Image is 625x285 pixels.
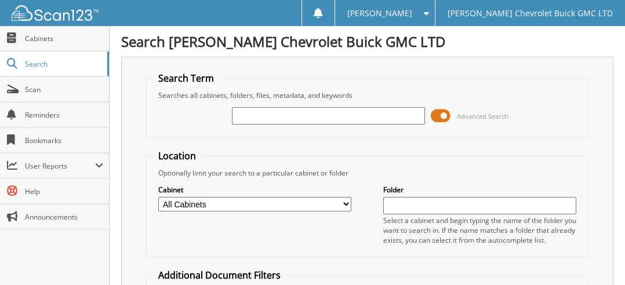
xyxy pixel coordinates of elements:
label: Folder [383,185,576,195]
span: Bookmarks [25,136,103,145]
span: [PERSON_NAME] [347,10,412,17]
span: Scan [25,85,103,94]
div: Optionally limit your search to a particular cabinet or folder [152,168,582,178]
span: Announcements [25,212,103,222]
span: Advanced Search [457,112,508,120]
label: Cabinet [158,185,351,195]
span: Reminders [25,110,103,120]
span: [PERSON_NAME] Chevrolet Buick GMC LTD [448,10,613,17]
div: Searches all cabinets, folders, files, metadata, and keywords [152,90,582,100]
h1: Search [PERSON_NAME] Chevrolet Buick GMC LTD [121,32,613,51]
legend: Location [152,149,202,162]
span: Cabinets [25,34,103,43]
span: User Reports [25,161,95,171]
img: scan123-logo-white.svg [12,5,99,21]
span: Help [25,187,103,196]
span: Search [25,59,101,69]
legend: Search Term [152,72,220,85]
div: Select a cabinet and begin typing the name of the folder you want to search in. If the name match... [383,215,576,245]
legend: Additional Document Filters [152,269,286,282]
